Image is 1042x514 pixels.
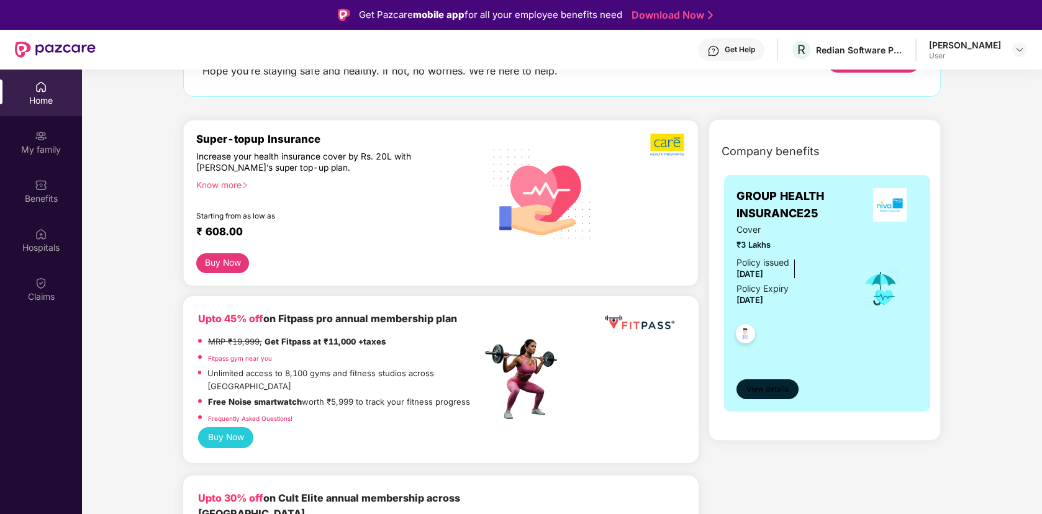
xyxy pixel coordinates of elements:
[15,42,96,58] img: New Pazcare Logo
[202,65,558,78] div: Hope you’re staying safe and healthy. If not, no worries. We’re here to help.
[196,253,250,273] button: Buy Now
[929,39,1001,51] div: [PERSON_NAME]
[35,179,47,191] img: svg+xml;base64,PHN2ZyBpZD0iQmVuZWZpdHMiIHhtbG5zPSJodHRwOi8vd3d3LnczLm9yZy8yMDAwL3N2ZyIgd2lkdGg9Ij...
[242,182,248,189] span: right
[196,151,428,174] div: Increase your health insurance cover by Rs. 20L with [PERSON_NAME]’s super top-up plan.
[736,269,763,279] span: [DATE]
[208,395,470,408] p: worth ₹5,999 to track your fitness progress
[650,133,686,156] img: b5dec4f62d2307b9de63beb79f102df3.png
[208,354,272,362] a: Fitpass gym near you
[35,277,47,289] img: svg+xml;base64,PHN2ZyBpZD0iQ2xhaW0iIHhtbG5zPSJodHRwOi8vd3d3LnczLm9yZy8yMDAwL3N2ZyIgd2lkdGg9IjIwIi...
[797,42,805,57] span: R
[338,9,350,21] img: Logo
[725,45,755,55] div: Get Help
[602,311,677,334] img: fppp.png
[207,367,481,392] p: Unlimited access to 8,100 gyms and fitness studios across [GEOGRAPHIC_DATA]
[861,268,901,309] img: icon
[708,9,713,22] img: Stroke
[481,336,568,423] img: fpp.png
[35,81,47,93] img: svg+xml;base64,PHN2ZyBpZD0iSG9tZSIgeG1sbnM9Imh0dHA6Ly93d3cudzMub3JnLzIwMDAvc3ZnIiB3aWR0aD0iMjAiIG...
[483,133,602,253] img: svg+xml;base64,PHN2ZyB4bWxucz0iaHR0cDovL3d3dy53My5vcmcvMjAwMC9zdmciIHhtbG5zOnhsaW5rPSJodHRwOi8vd3...
[736,295,763,305] span: [DATE]
[1015,45,1025,55] img: svg+xml;base64,PHN2ZyBpZD0iRHJvcGRvd24tMzJ4MzIiIHhtbG5zPSJodHRwOi8vd3d3LnczLm9yZy8yMDAwL3N2ZyIgd2...
[746,384,789,395] span: View details
[873,188,907,222] img: insurerLogo
[196,225,469,240] div: ₹ 608.00
[722,143,820,160] span: Company benefits
[730,320,761,351] img: svg+xml;base64,PHN2ZyB4bWxucz0iaHR0cDovL3d3dy53My5vcmcvMjAwMC9zdmciIHdpZHRoPSI0OC45NDMiIGhlaWdodD...
[35,130,47,142] img: svg+xml;base64,PHN2ZyB3aWR0aD0iMjAiIGhlaWdodD0iMjAiIHZpZXdCb3g9IjAgMCAyMCAyMCIgZmlsbD0ibm9uZSIgeG...
[196,179,474,188] div: Know more
[707,45,720,57] img: svg+xml;base64,PHN2ZyBpZD0iSGVscC0zMngzMiIgeG1sbnM9Imh0dHA6Ly93d3cudzMub3JnLzIwMDAvc3ZnIiB3aWR0aD...
[196,133,482,145] div: Super-topup Insurance
[265,336,386,346] strong: Get Fitpass at ₹11,000 +taxes
[198,312,457,325] b: on Fitpass pro annual membership plan
[198,492,263,504] b: Upto 30% off
[208,336,262,346] del: MRP ₹19,999,
[198,427,254,448] button: Buy Now
[736,379,799,399] button: View details
[413,9,464,20] strong: mobile app
[208,397,302,407] strong: Free Noise smartwatch
[359,7,622,22] div: Get Pazcare for all your employee benefits need
[736,187,862,223] span: GROUP HEALTH INSURANCE25
[632,9,709,22] a: Download Now
[736,282,789,295] div: Policy Expiry
[736,223,844,237] span: Cover
[736,256,789,269] div: Policy issued
[196,212,429,220] div: Starting from as low as
[35,228,47,240] img: svg+xml;base64,PHN2ZyBpZD0iSG9zcGl0YWxzIiB4bWxucz0iaHR0cDovL3d3dy53My5vcmcvMjAwMC9zdmciIHdpZHRoPS...
[736,238,844,251] span: ₹3 Lakhs
[816,44,903,56] div: Redian Software Private Limited
[929,51,1001,61] div: User
[198,312,263,325] b: Upto 45% off
[208,415,292,422] a: Frequently Asked Questions!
